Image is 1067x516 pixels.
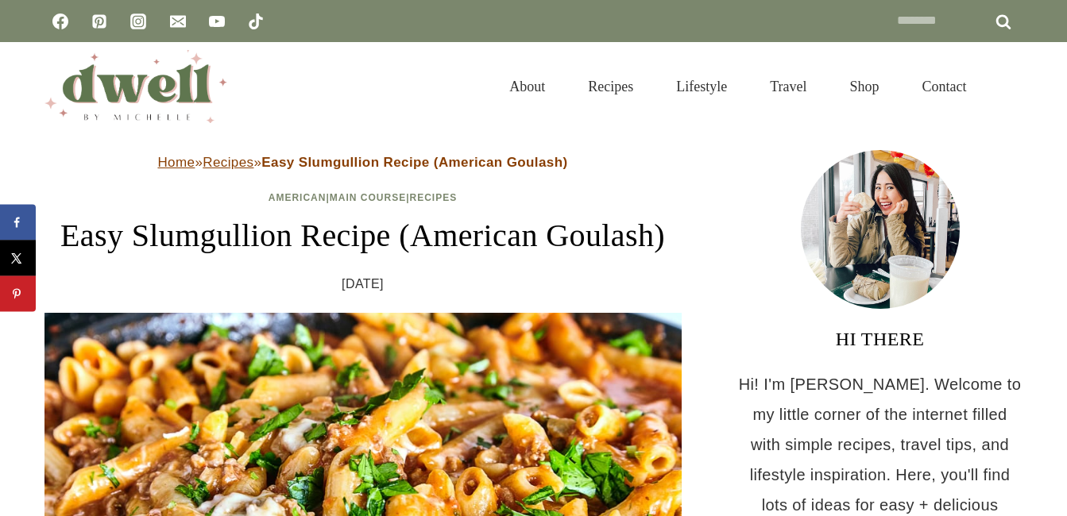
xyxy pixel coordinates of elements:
a: American [269,192,327,203]
span: | | [269,192,457,203]
a: About [488,59,566,114]
a: Lifestyle [655,59,748,114]
span: » » [157,155,567,170]
a: YouTube [201,6,233,37]
a: Contact [901,59,988,114]
a: Email [162,6,194,37]
strong: Easy Slumgullion Recipe (American Goulash) [261,155,567,170]
a: TikTok [240,6,272,37]
a: Shop [828,59,900,114]
a: Facebook [44,6,76,37]
img: DWELL by michelle [44,50,227,123]
a: Main Course [330,192,406,203]
a: Recipes [566,59,655,114]
h1: Easy Slumgullion Recipe (American Goulash) [44,212,682,260]
a: Home [157,155,195,170]
a: Recipes [203,155,253,170]
a: Pinterest [83,6,115,37]
a: Travel [748,59,828,114]
h3: HI THERE [737,325,1023,353]
time: [DATE] [342,272,384,296]
button: View Search Form [996,73,1023,100]
nav: Primary Navigation [488,59,988,114]
a: Instagram [122,6,154,37]
a: Recipes [410,192,458,203]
